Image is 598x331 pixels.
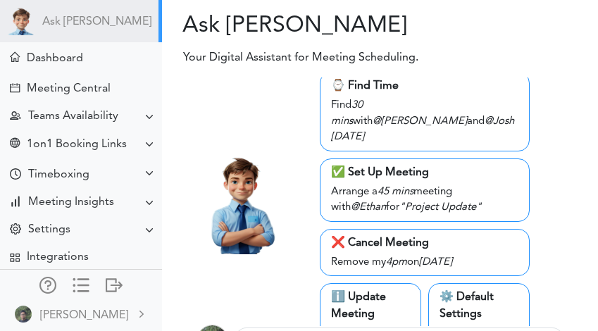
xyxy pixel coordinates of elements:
[10,138,20,151] div: Share Meeting Link
[399,202,482,213] i: "Project Update"
[7,7,35,35] img: Powered by TEAMCAL AI
[386,257,407,268] i: 4pm
[28,196,114,209] div: Meeting Insights
[27,52,83,65] div: Dashboard
[173,49,478,66] p: Your Digital Assistant for Meeting Scheduling.
[40,307,128,324] div: [PERSON_NAME]
[419,257,452,268] i: [DATE]
[373,116,467,127] i: @[PERSON_NAME]
[188,149,293,254] img: Theo.png
[28,168,89,182] div: Timeboxing
[331,289,410,323] div: ℹ️ Update Meeting
[15,306,32,323] img: 9k=
[331,164,518,181] div: ✅ Set Up Meeting
[28,110,118,123] div: Teams Availability
[27,251,89,264] div: Integrations
[10,83,20,93] div: Create Meeting
[331,100,363,127] i: 30 mins
[10,52,20,62] div: Meeting Dashboard
[331,94,518,146] div: Find with and
[39,277,56,296] a: Manage Members and Externals
[27,138,127,151] div: 1on1 Booking Links
[378,187,413,197] i: 45 mins
[331,132,364,142] i: [DATE]
[73,277,89,291] div: Show only icons
[39,277,56,291] div: Manage Members and Externals
[28,223,70,237] div: Settings
[10,253,20,263] div: TEAMCAL AI Workflow Apps
[73,277,89,296] a: Change side menu
[10,168,21,182] div: Time Your Goals
[27,82,111,96] div: Meeting Central
[1,298,161,330] a: [PERSON_NAME]
[440,289,518,323] div: ⚙️ Default Settings
[173,13,370,39] h2: Ask [PERSON_NAME]
[351,202,386,213] i: @Ethan
[331,235,518,251] div: ❌ Cancel Meeting
[485,116,514,127] i: @Josh
[331,251,518,271] div: Remove my on
[331,77,518,94] div: ⌚️ Find Time
[42,15,151,29] a: Ask [PERSON_NAME]
[331,181,518,216] div: Arrange a meeting with for
[106,277,123,291] div: Log out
